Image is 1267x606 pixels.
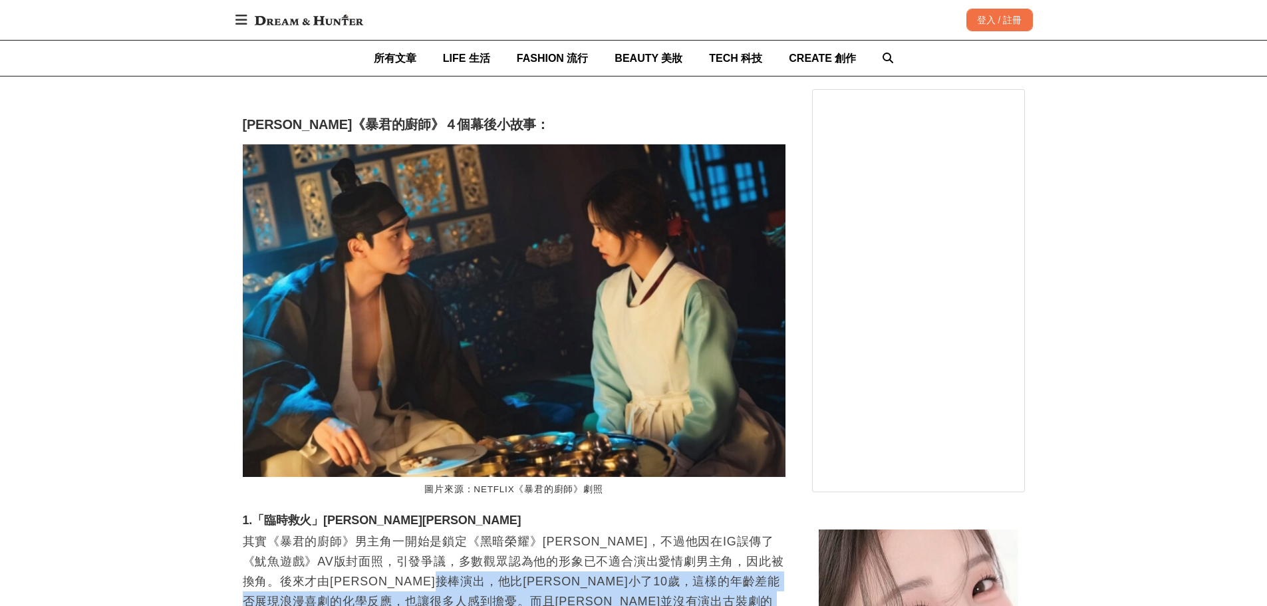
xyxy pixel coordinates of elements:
[615,41,682,76] a: BEAUTY 美妝
[443,41,490,76] a: LIFE 生活
[517,53,589,64] span: FASHION 流行
[374,53,416,64] span: 所有文章
[243,477,785,503] figcaption: 圖片來源：NETFLIX《暴君的廚師》劇照
[789,41,856,76] a: CREATE 創作
[443,53,490,64] span: LIFE 生活
[374,41,416,76] a: 所有文章
[789,53,856,64] span: CREATE 創作
[615,53,682,64] span: BEAUTY 美妝
[248,8,370,32] img: Dream & Hunter
[243,514,521,527] strong: 1.「臨時救火」[PERSON_NAME][PERSON_NAME]
[517,41,589,76] a: FASHION 流行
[966,9,1033,31] div: 登入 / 註冊
[709,53,762,64] span: TECH 科技
[243,144,785,477] img: 《暴君的廚師》
[709,41,762,76] a: TECH 科技
[243,117,549,132] strong: [PERSON_NAME]《暴君的廚師》４個幕後小故事：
